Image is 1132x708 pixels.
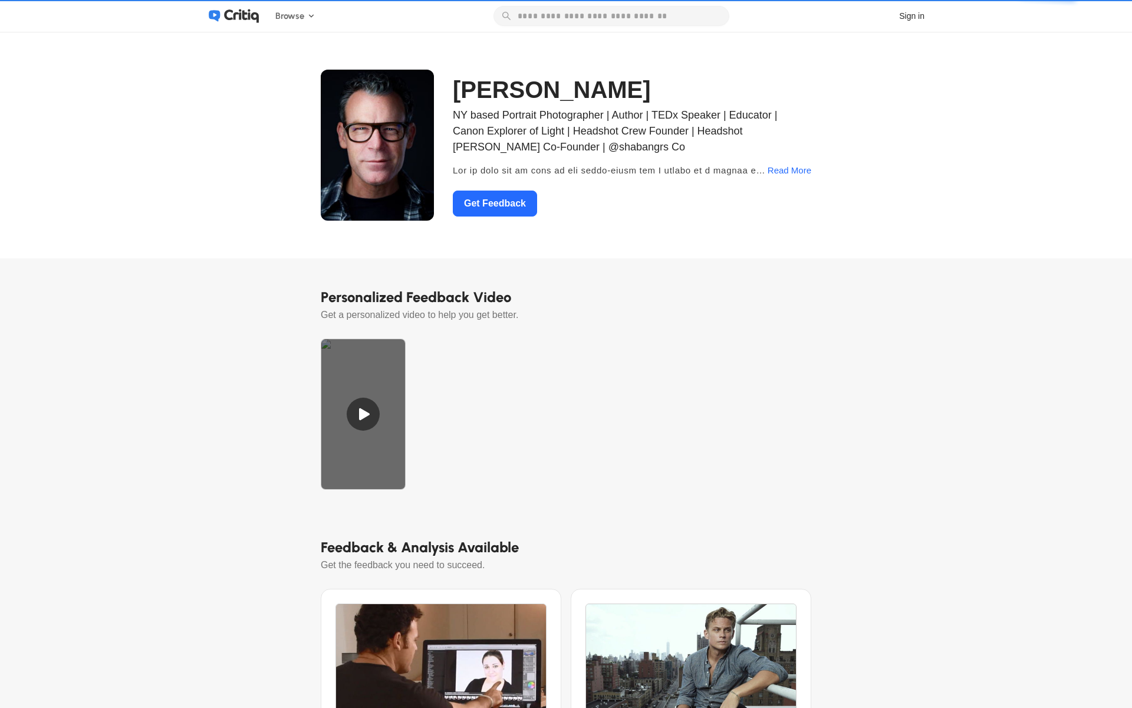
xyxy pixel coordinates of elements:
[321,287,811,308] span: Personalized Feedback Video
[453,163,768,178] span: Lor ip dolo sit am cons ad eli seddo-eiusm tem I utlabo et d magnaa eni admin v qui nost. Ex ull ...
[321,308,811,329] span: Get a personalized video to help you get better.
[453,107,781,155] span: NY based Portrait Photographer | Author | TEDx Speaker | Educator | Canon Explorer of Light | Hea...
[321,558,811,579] span: Get the feedback you need to succeed.
[275,9,304,23] span: Browse
[453,72,651,107] span: [PERSON_NAME]
[899,10,924,22] div: Sign in
[321,537,811,558] span: Feedback & Analysis Available
[321,70,434,221] img: File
